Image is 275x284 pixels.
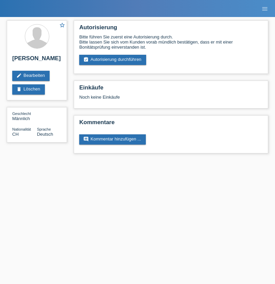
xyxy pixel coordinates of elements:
[79,55,146,65] a: assignment_turned_inAutorisierung durchführen
[12,71,50,81] a: editBearbeiten
[37,132,53,137] span: Deutsch
[59,22,65,28] i: star_border
[79,95,263,105] div: Noch keine Einkäufe
[79,119,263,129] h2: Kommentare
[16,73,22,78] i: edit
[12,127,31,131] span: Nationalität
[59,22,65,29] a: star_border
[83,57,89,62] i: assignment_turned_in
[12,55,62,65] h2: [PERSON_NAME]
[12,112,31,116] span: Geschlecht
[16,86,22,92] i: delete
[83,136,89,142] i: comment
[79,24,263,34] h2: Autorisierung
[37,127,51,131] span: Sprache
[12,132,19,137] span: Schweiz
[12,84,45,95] a: deleteLöschen
[12,111,37,121] div: Männlich
[79,84,263,95] h2: Einkäufe
[261,5,268,12] i: menu
[79,134,146,145] a: commentKommentar hinzufügen ...
[258,6,272,11] a: menu
[79,34,263,50] div: Bitte führen Sie zuerst eine Autorisierung durch. Bitte lassen Sie sich vom Kunden vorab mündlich...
